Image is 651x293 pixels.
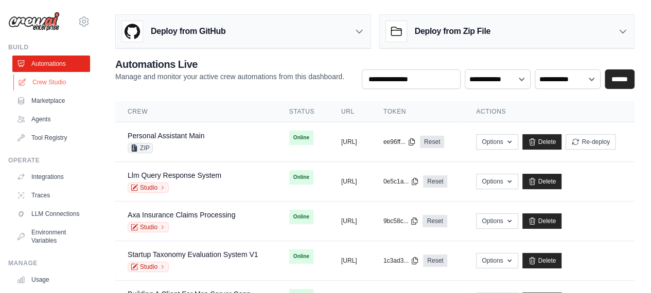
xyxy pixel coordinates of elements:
[8,259,90,267] div: Manage
[12,206,90,222] a: LLM Connections
[12,130,90,146] a: Tool Registry
[383,217,419,225] button: 9bc58c...
[522,134,562,150] a: Delete
[128,171,221,179] a: Llm Query Response System
[12,224,90,249] a: Environment Variables
[8,12,60,31] img: Logo
[415,25,490,38] h3: Deploy from Zip File
[115,57,344,71] h2: Automations Live
[122,21,143,42] img: GitHub Logo
[383,257,419,265] button: 1c3ad3...
[476,213,518,229] button: Options
[566,134,615,150] button: Re-deploy
[128,211,235,219] a: Axa Insurance Claims Processing
[128,262,169,272] a: Studio
[8,43,90,51] div: Build
[128,132,204,140] a: Personal Assistant Main
[329,101,371,122] th: URL
[13,74,91,90] a: Crew Studio
[12,111,90,127] a: Agents
[128,250,258,259] a: Startup Taxonomy Evaluation System V1
[289,131,313,145] span: Online
[12,169,90,185] a: Integrations
[420,136,444,148] a: Reset
[128,182,169,193] a: Studio
[476,253,518,268] button: Options
[476,174,518,189] button: Options
[12,56,90,72] a: Automations
[522,213,562,229] a: Delete
[289,170,313,185] span: Online
[423,254,447,267] a: Reset
[522,174,562,189] a: Delete
[289,249,313,264] span: Online
[12,271,90,288] a: Usage
[115,101,277,122] th: Crew
[12,187,90,204] a: Traces
[8,156,90,164] div: Operate
[423,215,447,227] a: Reset
[128,222,169,232] a: Studio
[423,175,447,188] a: Reset
[371,101,464,122] th: Token
[12,93,90,109] a: Marketplace
[277,101,329,122] th: Status
[464,101,635,122] th: Actions
[522,253,562,268] a: Delete
[383,138,416,146] button: ee96ff...
[476,134,518,150] button: Options
[151,25,225,38] h3: Deploy from GitHub
[383,177,419,186] button: 0e5c1a...
[115,71,344,82] p: Manage and monitor your active crew automations from this dashboard.
[289,210,313,224] span: Online
[128,143,153,153] span: ZIP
